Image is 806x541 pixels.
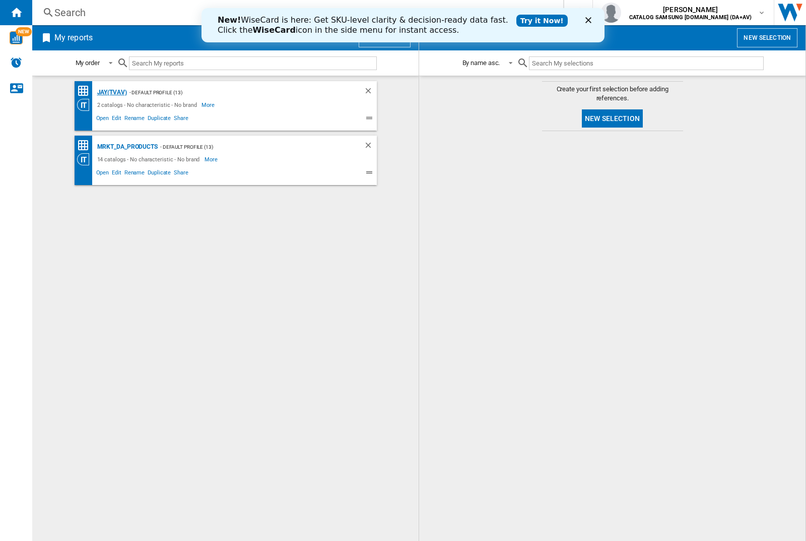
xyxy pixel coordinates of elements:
[158,141,344,153] div: - Default profile (13)
[10,56,22,69] img: alerts-logo.svg
[123,113,146,126] span: Rename
[16,27,32,36] span: NEW
[629,5,752,15] span: [PERSON_NAME]
[364,141,377,153] div: Delete
[52,28,95,47] h2: My reports
[123,168,146,180] span: Rename
[146,168,172,180] span: Duplicate
[95,153,205,165] div: 14 catalogs - No characteristic - No brand
[201,99,216,111] span: More
[95,86,127,99] div: JAY(TVAV)
[462,59,500,67] div: By name asc.
[542,85,683,103] span: Create your first selection before adding references.
[127,86,344,99] div: - Default profile (13)
[10,31,23,44] img: wise-card.svg
[737,28,797,47] button: New selection
[77,99,95,111] div: Category View
[601,3,621,23] img: profile.jpg
[146,113,172,126] span: Duplicate
[582,109,643,128] button: New selection
[54,6,537,20] div: Search
[76,59,100,67] div: My order
[172,113,190,126] span: Share
[77,139,95,152] div: Price Matrix
[629,14,752,21] b: CATALOG SAMSUNG [DOMAIN_NAME] (DA+AV)
[77,153,95,165] div: Category View
[95,141,158,153] div: MRKT_DA_PRODUCTS
[205,153,219,165] span: More
[529,56,763,70] input: Search My selections
[201,8,604,42] iframe: Intercom live chat banner
[110,168,123,180] span: Edit
[77,85,95,97] div: Price Matrix
[364,86,377,99] div: Delete
[110,113,123,126] span: Edit
[129,56,377,70] input: Search My reports
[172,168,190,180] span: Share
[95,168,111,180] span: Open
[95,99,202,111] div: 2 catalogs - No characteristic - No brand
[384,9,394,15] div: Close
[95,113,111,126] span: Open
